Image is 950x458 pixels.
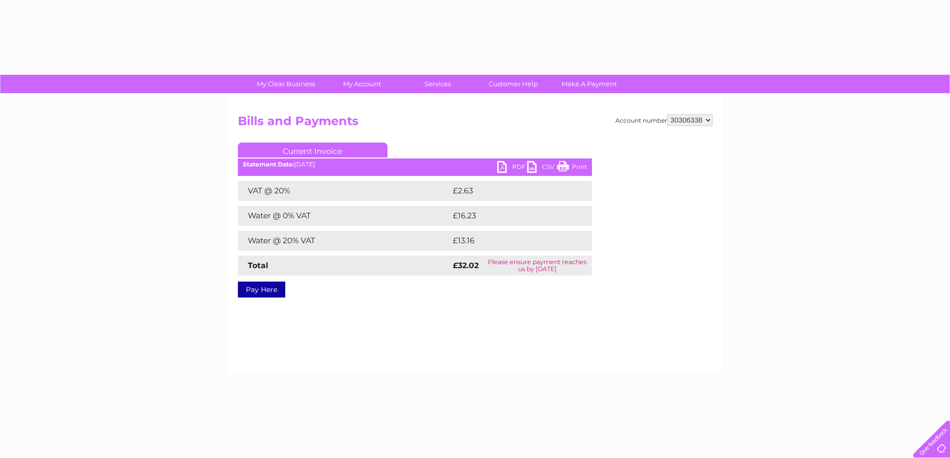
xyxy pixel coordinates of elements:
[453,261,479,270] strong: £32.02
[450,206,571,226] td: £16.23
[396,75,479,93] a: Services
[321,75,403,93] a: My Account
[245,75,327,93] a: My Clear Business
[238,231,450,251] td: Water @ 20% VAT
[238,114,713,133] h2: Bills and Payments
[548,75,630,93] a: Make A Payment
[450,231,570,251] td: £13.16
[527,161,557,175] a: CSV
[557,161,587,175] a: Print
[238,282,285,298] a: Pay Here
[472,75,555,93] a: Customer Help
[238,206,450,226] td: Water @ 0% VAT
[238,161,592,168] div: [DATE]
[243,160,294,168] b: Statement Date:
[238,181,450,201] td: VAT @ 20%
[615,114,713,126] div: Account number
[497,161,527,175] a: PDF
[238,143,387,157] a: Current Invoice
[248,261,268,270] strong: Total
[450,181,569,201] td: £2.63
[483,256,592,276] td: Please ensure payment reaches us by [DATE]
